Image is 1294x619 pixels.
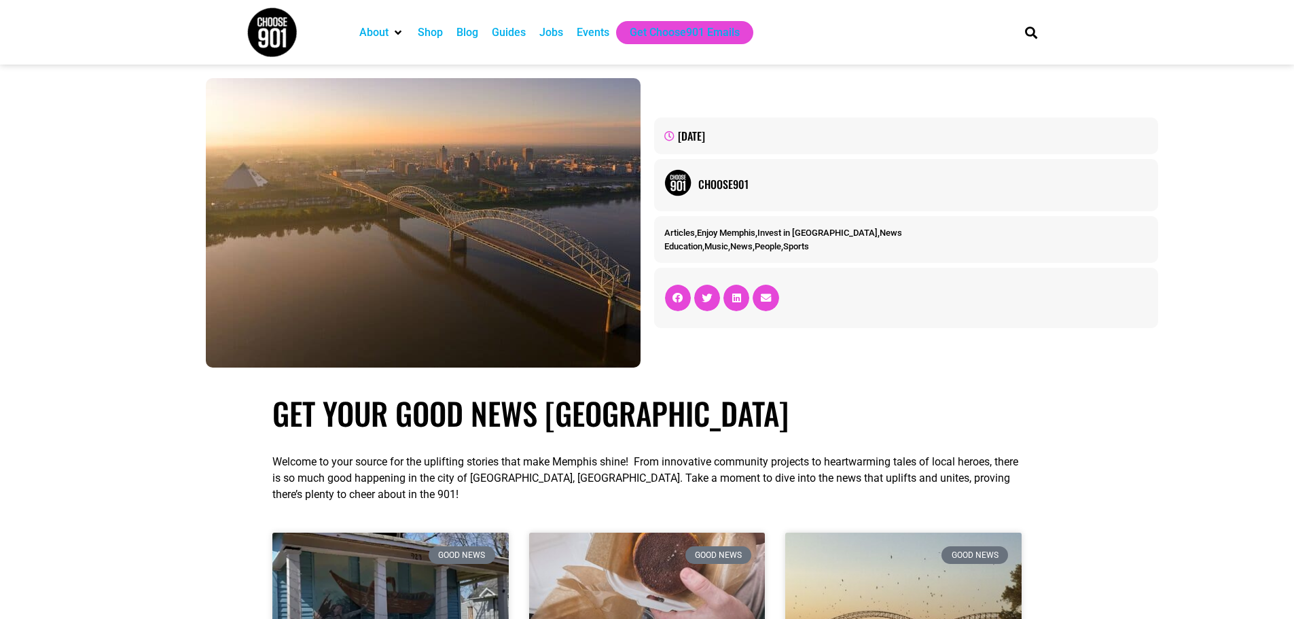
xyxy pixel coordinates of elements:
div: Share on email [753,285,778,311]
a: Events [577,24,609,41]
div: Good News [685,546,752,564]
div: Share on linkedin [723,285,749,311]
a: Jobs [539,24,563,41]
a: People [755,241,781,251]
img: A large steel bridge spans a wide river at sunrise, connecting the cityscape of Good News Memphis... [206,78,641,368]
a: Invest in [GEOGRAPHIC_DATA] [757,228,878,238]
a: Choose901 [698,176,1148,192]
a: Enjoy Memphis [697,228,755,238]
div: About [353,21,411,44]
div: Share on facebook [665,285,691,311]
time: [DATE] [678,128,705,144]
a: Articles [664,228,695,238]
span: Welcome to your source for the uplifting stories that make Memphis shine! From innovative communi... [272,455,1018,501]
div: Good News [941,546,1008,564]
a: Guides [492,24,526,41]
div: Share on twitter [694,285,720,311]
a: News [880,228,902,238]
span: , , , [664,228,902,238]
nav: Main nav [353,21,1002,44]
div: Search [1020,21,1042,43]
div: Good News [429,546,495,564]
a: About [359,24,389,41]
a: Education [664,241,702,251]
a: Get Choose901 Emails [630,24,740,41]
img: Picture of Choose901 [664,169,691,196]
a: Music [704,241,728,251]
span: , , , , [664,241,809,251]
a: Sports [783,241,809,251]
a: Shop [418,24,443,41]
a: News [730,241,753,251]
h1: Get Your Good News [GEOGRAPHIC_DATA] [272,395,1022,431]
a: Blog [456,24,478,41]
